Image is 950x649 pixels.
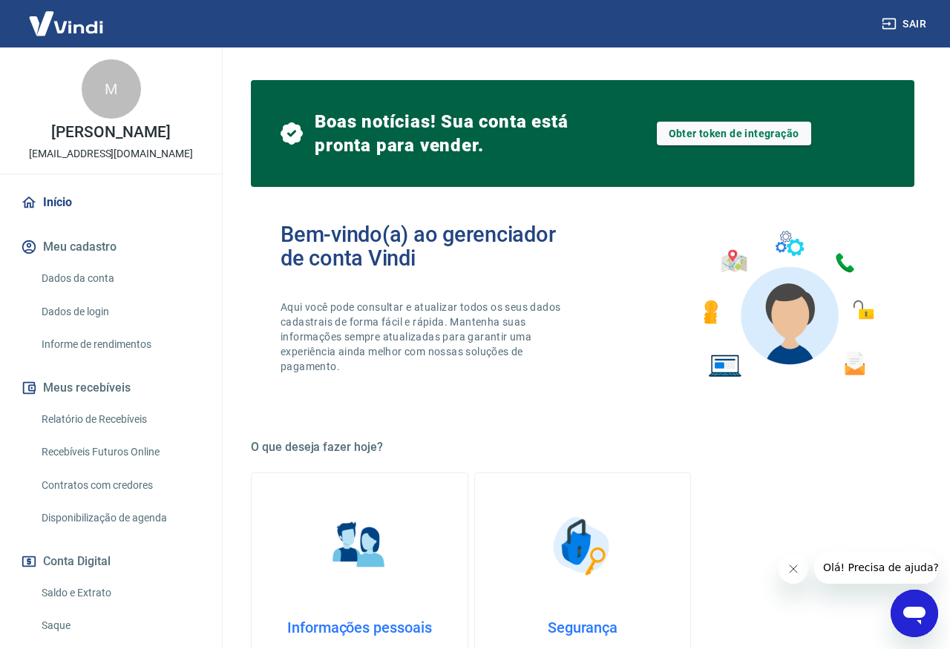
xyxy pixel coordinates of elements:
a: Relatório de Recebíveis [36,404,204,435]
h5: O que deseja fazer hoje? [251,440,914,455]
h2: Bem-vindo(a) ao gerenciador de conta Vindi [281,223,583,270]
a: Saque [36,610,204,641]
h4: Segurança [499,619,667,636]
iframe: Fechar mensagem [779,554,808,584]
button: Sair [879,10,932,38]
p: [EMAIL_ADDRESS][DOMAIN_NAME] [29,146,193,162]
iframe: Mensagem da empresa [814,551,938,584]
span: Boas notícias! Sua conta está pronta para vender. [315,110,583,157]
h4: Informações pessoais [275,619,444,636]
span: Olá! Precisa de ajuda? [9,10,125,22]
button: Meus recebíveis [18,372,204,404]
p: Aqui você pode consultar e atualizar todos os seus dados cadastrais de forma fácil e rápida. Mant... [281,300,583,374]
img: Informações pessoais [322,509,396,583]
button: Conta Digital [18,545,204,578]
a: Recebíveis Futuros Online [36,437,204,467]
img: Segurança [546,509,620,583]
a: Dados de login [36,297,204,327]
iframe: Botão para abrir a janela de mensagens [891,590,938,637]
img: Imagem de um avatar masculino com diversos icones exemplificando as funcionalidades do gerenciado... [690,223,885,386]
p: [PERSON_NAME] [51,125,170,140]
img: Vindi [18,1,114,46]
div: M [82,59,141,119]
a: Obter token de integração [657,122,811,145]
a: Saldo e Extrato [36,578,204,608]
button: Meu cadastro [18,231,204,263]
a: Contratos com credores [36,470,204,501]
a: Disponibilização de agenda [36,503,204,533]
a: Início [18,186,204,219]
a: Dados da conta [36,263,204,294]
a: Informe de rendimentos [36,329,204,360]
